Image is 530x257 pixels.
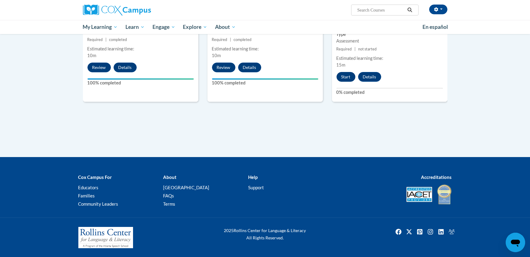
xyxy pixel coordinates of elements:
[429,5,447,14] button: Account Settings
[212,37,227,42] span: Required
[238,63,261,72] button: Details
[337,89,443,96] label: 0% completed
[74,20,456,34] div: Main menu
[83,5,198,15] a: Cox Campus
[83,23,118,31] span: My Learning
[337,55,443,62] div: Estimated learning time:
[201,227,329,242] div: Rollins Center for Language & Literacy All Rights Reserved.
[78,193,95,198] a: Families
[436,227,446,237] img: LinkedIn icon
[337,38,443,44] div: Assessment
[211,20,240,34] a: About
[394,227,403,237] a: Facebook
[87,80,194,86] label: 100% completed
[248,174,258,180] b: Help
[87,53,97,58] span: 10m
[78,227,133,248] img: Rollins Center for Language & Literacy - A Program of the Atlanta Speech School
[224,228,234,233] span: 2025
[337,62,346,67] span: 15m
[248,185,264,190] a: Support
[163,185,209,190] a: [GEOGRAPHIC_DATA]
[419,21,452,33] a: En español
[421,174,452,180] b: Accreditations
[337,31,443,38] label: Type
[212,46,318,52] div: Estimated learning time:
[152,23,175,31] span: Engage
[109,37,127,42] span: completed
[149,20,179,34] a: Engage
[87,78,194,80] div: Your progress
[426,227,435,237] a: Instagram
[230,37,231,42] span: |
[79,20,122,34] a: My Learning
[337,72,355,82] button: Start
[436,227,446,237] a: Linkedin
[447,227,456,237] img: Facebook group icon
[426,227,435,237] img: Instagram icon
[506,233,525,252] iframe: Button to launch messaging window, conversation in progress
[78,185,99,190] a: Educators
[212,63,235,72] button: Review
[163,193,174,198] a: FAQs
[78,174,112,180] b: Cox Campus For
[234,37,251,42] span: completed
[437,184,452,205] img: IDA® Accredited
[87,46,194,52] div: Estimated learning time:
[358,72,381,82] button: Details
[406,187,432,202] img: Accredited IACET® Provider
[87,63,111,72] button: Review
[212,53,221,58] span: 10m
[125,23,145,31] span: Learn
[447,227,456,237] a: Facebook Group
[183,23,207,31] span: Explore
[121,20,149,34] a: Learn
[405,6,414,14] button: Search
[415,227,425,237] img: Pinterest icon
[404,227,414,237] a: Twitter
[404,227,414,237] img: Twitter icon
[179,20,211,34] a: Explore
[358,47,377,51] span: not started
[87,37,103,42] span: Required
[163,201,175,207] a: Terms
[212,80,318,86] label: 100% completed
[337,47,352,51] span: Required
[357,6,405,14] input: Search Courses
[78,201,118,207] a: Community Leaders
[422,24,448,30] span: En español
[354,47,356,51] span: |
[394,227,403,237] img: Facebook icon
[105,37,107,42] span: |
[83,5,151,15] img: Cox Campus
[114,63,137,72] button: Details
[212,78,318,80] div: Your progress
[415,227,425,237] a: Pinterest
[163,174,176,180] b: About
[215,23,236,31] span: About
